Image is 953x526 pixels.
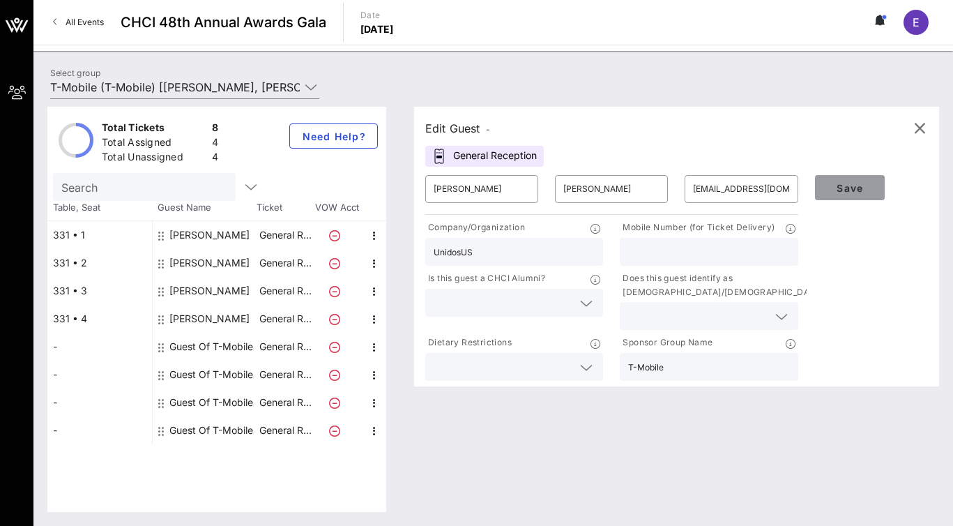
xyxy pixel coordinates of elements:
p: Is this guest a CHCI Alumni? [425,271,545,286]
div: Total Unassigned [102,150,206,167]
p: General R… [257,221,313,249]
div: General Reception [425,146,544,167]
p: Dietary Restrictions [425,336,512,350]
div: 331 • 2 [47,249,152,277]
div: Guest Of T-Mobile [169,333,253,361]
p: General R… [257,305,313,333]
p: General R… [257,416,313,444]
p: Mobile Number (for Ticket Delivery) [620,220,775,235]
p: Sponsor Group Name [620,336,712,350]
div: - [47,361,152,389]
span: Save [826,182,874,194]
p: General R… [257,389,313,416]
div: Jose Gaona [169,249,250,277]
a: All Events [45,11,112,33]
div: - [47,333,152,361]
div: Enrique Raba [169,305,250,333]
div: Total Assigned [102,135,206,153]
div: E [904,10,929,35]
div: Total Tickets [102,121,206,138]
span: Ticket [257,201,312,215]
span: Need Help? [301,130,366,142]
div: 331 • 3 [47,277,152,305]
div: 4 [212,150,218,167]
input: Last Name* [563,178,660,200]
div: 331 • 1 [47,221,152,249]
span: Table, Seat [47,201,152,215]
button: Save [815,175,885,200]
div: - [47,389,152,416]
label: Select group [50,68,100,78]
div: 331 • 4 [47,305,152,333]
input: First Name* [434,178,530,200]
input: Email* [693,178,789,200]
div: 4 [212,135,218,153]
p: General R… [257,277,313,305]
p: General R… [257,333,313,361]
div: Rosa Mendoza [169,221,250,249]
span: Guest Name [152,201,257,215]
span: - [486,124,490,135]
div: Guest Of T-Mobile [169,361,253,389]
button: Need Help? [289,123,378,149]
p: Does this guest identify as [DEMOGRAPHIC_DATA]/[DEMOGRAPHIC_DATA]? [620,271,827,299]
p: Date [360,8,394,22]
div: - [47,416,152,444]
span: All Events [66,17,104,27]
p: General R… [257,361,313,389]
div: Edit Guest [425,119,490,138]
span: CHCI 48th Annual Awards Gala [121,12,326,33]
span: E [913,15,920,29]
div: 8 [212,121,218,138]
div: Guest Of T-Mobile [169,389,253,416]
div: Guest Of T-Mobile [169,416,253,444]
p: [DATE] [360,22,394,36]
div: Maria Karla Leon [169,277,250,305]
p: General R… [257,249,313,277]
p: Company/Organization [425,220,525,235]
span: VOW Acct [312,201,361,215]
